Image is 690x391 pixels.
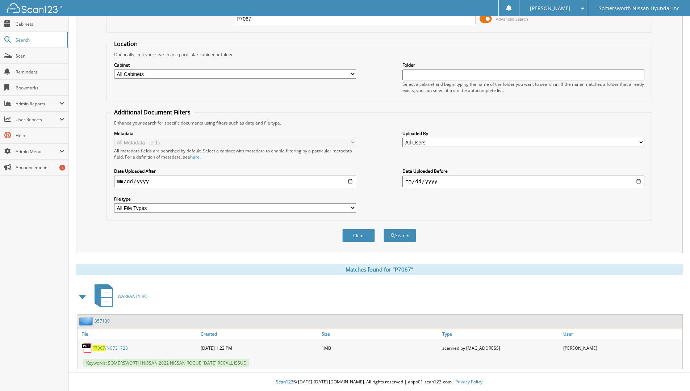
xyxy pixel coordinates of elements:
[110,51,648,58] div: Optionally limit your search to a particular cabinet or folder
[599,6,679,10] span: Somersworth Nissan Hyundai Inc
[402,81,644,93] div: Select a cabinet and begin typing the name of the folder you want to search in. If the name match...
[455,379,482,385] a: Privacy Policy
[16,164,64,171] span: Announcements
[402,62,644,68] label: Folder
[95,318,110,324] a: 357130
[402,130,644,136] label: Uploaded By
[16,117,59,123] span: User Reports
[110,120,648,126] div: Enhance your search for specific documents using filters such as date and file type.
[16,101,59,107] span: Admin Reports
[83,359,249,367] span: Keywords: SOMERSWORTH NISSAN 2022 NISSAN ROGUE [DATE] RECALL ISSUE
[16,85,64,91] span: Bookmarks
[16,53,64,59] span: Scan
[440,341,561,355] div: scanned by [MAC_ADDRESS]
[199,329,320,339] a: Created
[114,196,356,202] label: File type
[16,148,59,155] span: Admin Menu
[16,69,64,75] span: Reminders
[384,229,416,242] button: Search
[561,341,682,355] div: [PERSON_NAME]
[81,342,92,353] img: PDF.png
[402,176,644,187] input: end
[530,6,570,10] span: [PERSON_NAME]
[561,329,682,339] a: User
[76,264,683,275] div: Matches found for "P7067"
[199,341,320,355] div: [DATE] 1:23 PM
[320,341,441,355] div: 1MB
[110,40,141,48] legend: Location
[402,168,644,174] label: Date Uploaded Before
[110,108,194,116] legend: Additional Document Filters
[79,316,95,325] img: folder2.png
[16,37,63,43] span: Search
[342,229,375,242] button: Clear
[320,329,441,339] a: Size
[68,373,690,391] div: © [DATE]-[DATE] [DOMAIN_NAME]. All rights reserved | appb01-scan123-com |
[276,379,293,385] span: Scan123
[114,168,356,174] label: Date Uploaded After
[117,293,147,299] span: WARRANTY RO
[496,16,528,22] span: Advanced Search
[190,154,200,160] a: here
[114,176,356,187] input: start
[92,345,128,351] a: P7067/NC731728
[92,345,105,351] span: P7067
[114,148,356,160] div: All metadata fields are searched by default. Select a cabinet with metadata to enable filtering b...
[16,21,64,27] span: Cabinets
[90,282,147,311] a: WARRANTY RO
[440,329,561,339] a: Type
[114,62,356,68] label: Cabinet
[16,133,64,139] span: Help
[114,130,356,136] label: Metadata
[59,165,65,171] div: 1
[78,329,199,339] a: File
[7,3,62,13] img: scan123-logo-white.svg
